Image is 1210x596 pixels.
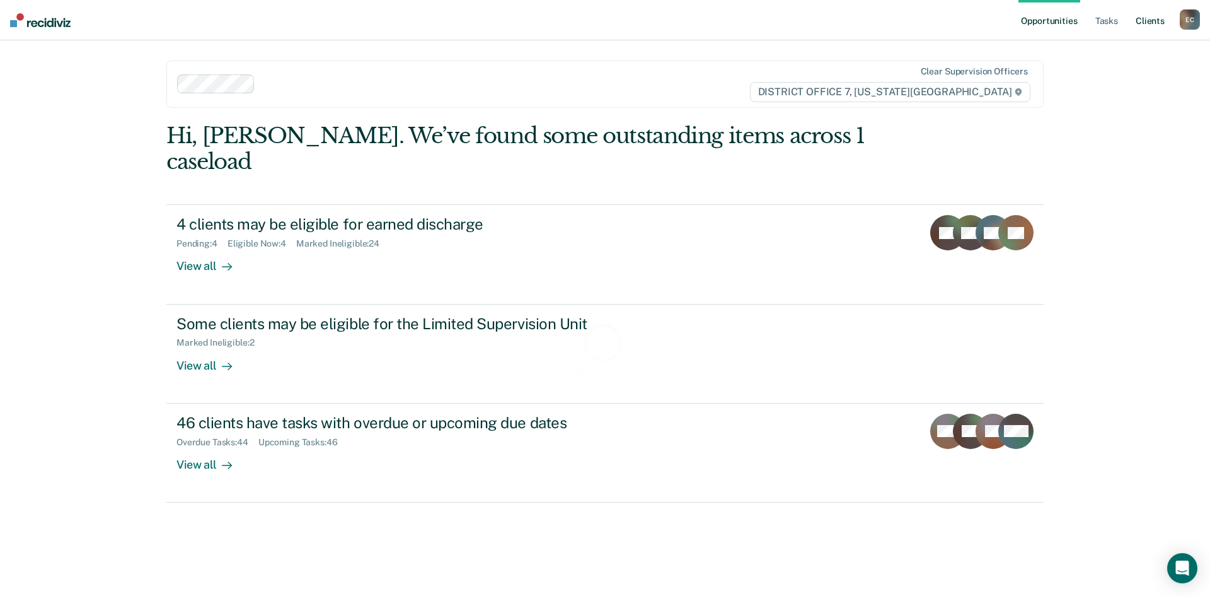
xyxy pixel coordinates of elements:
div: 46 clients have tasks with overdue or upcoming due dates [176,414,619,432]
div: Open Intercom Messenger [1167,553,1197,583]
div: E C [1180,9,1200,30]
div: Clear supervision officers [921,66,1028,77]
div: View all [176,447,247,472]
span: DISTRICT OFFICE 7, [US_STATE][GEOGRAPHIC_DATA] [750,82,1030,102]
div: 4 clients may be eligible for earned discharge [176,215,619,233]
div: Marked Ineligible : 2 [176,337,264,348]
div: Some clients may be eligible for the Limited Supervision Unit [176,315,619,333]
div: Upcoming Tasks : 46 [258,437,348,448]
button: EC [1180,9,1200,30]
div: Pending : 4 [176,238,228,249]
div: View all [176,348,247,373]
div: Marked Ineligible : 24 [296,238,389,249]
div: Hi, [PERSON_NAME]. We’ve found some outstanding items across 1 caseload [166,123,868,175]
div: View all [176,249,247,274]
a: 4 clients may be eligible for earned dischargePending:4Eligible Now:4Marked Ineligible:24View all [166,204,1044,304]
a: 46 clients have tasks with overdue or upcoming due datesOverdue Tasks:44Upcoming Tasks:46View all [166,404,1044,503]
div: Eligible Now : 4 [228,238,296,249]
a: Some clients may be eligible for the Limited Supervision UnitMarked Ineligible:2View all [166,305,1044,404]
div: Overdue Tasks : 44 [176,437,258,448]
img: Recidiviz [10,13,71,27]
